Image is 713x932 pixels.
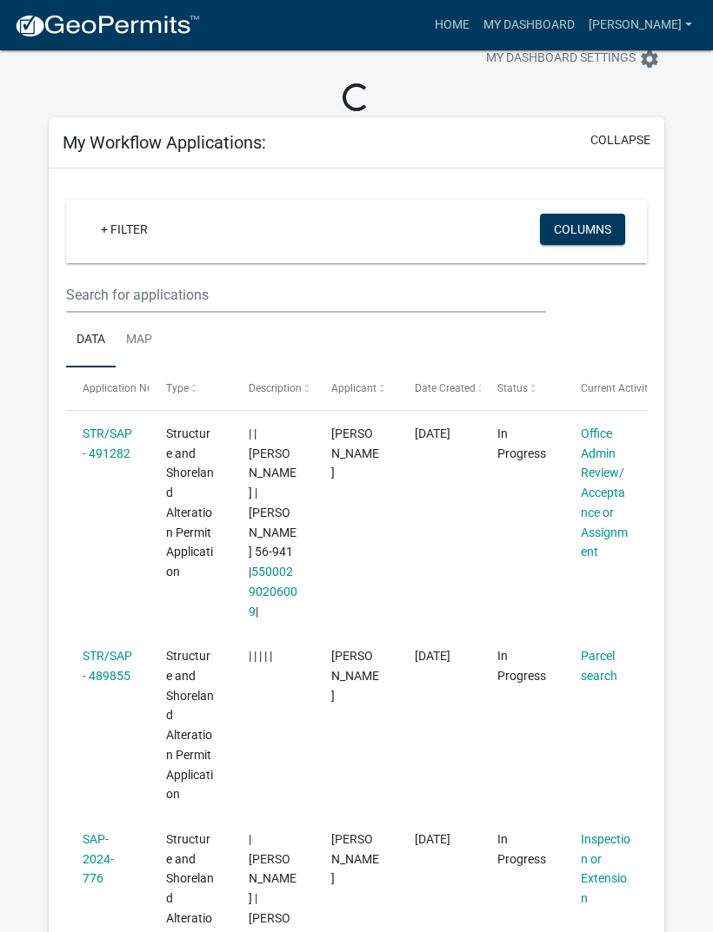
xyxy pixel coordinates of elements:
a: My Dashboard [476,9,582,42]
span: In Progress [497,832,546,866]
span: Date Created [415,382,476,394]
span: | | DERICK KRASLEY | Pete 56-941 | 55000290206009 | [249,426,297,618]
datatable-header-cell: Current Activity [564,367,647,409]
span: Status [497,382,528,394]
i: settings [639,49,660,69]
span: Derick [331,649,379,703]
span: Type [166,382,189,394]
button: collapse [590,131,650,149]
a: STR/SAP - 489855 [83,649,132,683]
span: In Progress [497,649,546,683]
datatable-header-cell: Application Number [66,367,149,409]
a: Home [428,9,476,42]
span: 10/11/2025 [415,426,450,440]
button: My Dashboard Settingssettings [472,42,674,76]
span: 10/08/2025 [415,649,450,663]
a: SAP-2024-776 [83,832,114,886]
span: Derick [331,426,379,480]
a: Office Admin Review/Acceptance or Assignment [581,426,628,559]
span: Current Activity [581,382,653,394]
span: | | | | | [249,649,272,663]
a: [PERSON_NAME] [582,9,699,42]
span: Applicant [331,382,376,394]
a: Inspection or Extension [581,832,630,905]
datatable-header-cell: Date Created [398,367,481,409]
span: In Progress [497,426,546,460]
a: Map [116,313,163,368]
span: My Dashboard Settings [486,49,636,69]
datatable-header-cell: Description [232,367,315,409]
h5: My Workflow Applications: [63,132,266,153]
span: Description [249,382,302,394]
span: 11/06/2024 [415,832,450,846]
button: Columns [540,214,625,245]
span: Structure and Shoreland Alteration Permit Application [166,649,214,801]
a: Parcel search [581,649,617,683]
datatable-header-cell: Type [149,367,231,409]
span: Structure and Shoreland Alteration Permit Application [166,426,214,578]
datatable-header-cell: Applicant [315,367,397,409]
datatable-header-cell: Status [481,367,563,409]
a: Data [66,313,116,368]
span: Derick [331,832,379,886]
a: 55000290206009 [249,565,297,618]
input: Search for applications [66,277,546,313]
span: Application Number [83,382,177,394]
a: STR/SAP - 491282 [83,426,132,460]
a: + Filter [87,214,162,245]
